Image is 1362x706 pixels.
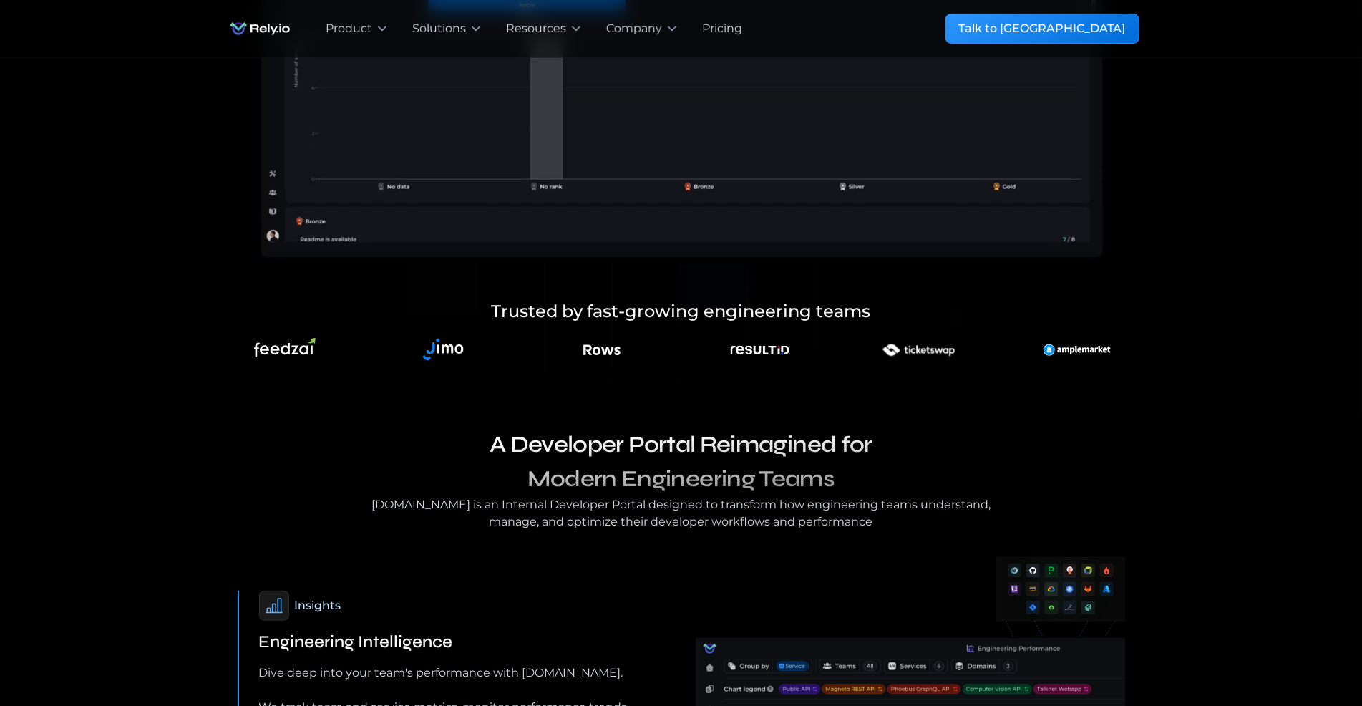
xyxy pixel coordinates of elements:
img: An illustration of an explorer using binoculars [864,330,973,370]
img: An illustration of an explorer using binoculars [729,330,790,370]
div: Product [326,20,372,37]
h5: Trusted by fast-growing engineering teams [366,299,996,324]
a: Talk to [GEOGRAPHIC_DATA] [945,14,1139,44]
img: An illustration of an explorer using binoculars [582,330,622,370]
a: home [223,14,297,43]
h2: Engineering Intelligence [259,632,453,653]
iframe: Chatbot [1268,611,1342,686]
img: Rely.io logo [223,14,297,43]
h3: A Developer Portal Reimagined for Modern Engineering Teams [366,427,996,496]
div: Resources [506,20,566,37]
div: Talk to [GEOGRAPHIC_DATA] [959,20,1126,37]
div: Company [606,20,662,37]
img: An illustration of an explorer using binoculars [1044,330,1111,370]
div: [DOMAIN_NAME] is an Internal Developer Portal designed to transform how engineering teams underst... [366,496,996,531]
div: Solutions [412,20,466,37]
div: Insights [295,597,341,614]
img: An illustration of an explorer using binoculars [254,338,316,362]
a: Pricing [702,20,742,37]
img: An illustration of an explorer using binoculars [416,330,471,370]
